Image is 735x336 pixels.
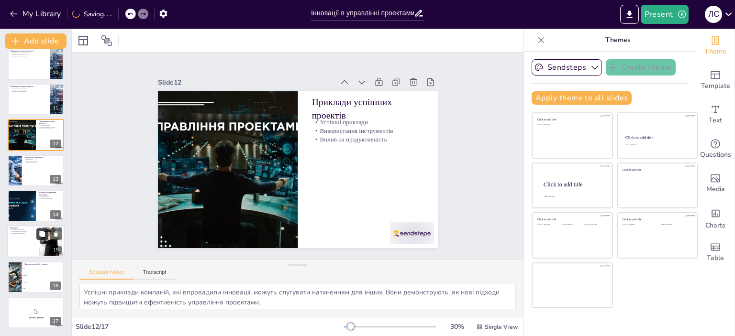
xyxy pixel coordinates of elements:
span: Questions [700,150,731,160]
div: Click to add text [537,124,606,126]
input: Insert title [311,6,414,20]
button: Л С [705,5,722,24]
p: Підсумки [10,227,36,229]
span: Lean [23,288,64,289]
button: Duplicate Slide [36,228,48,240]
span: Theme [704,46,726,57]
div: https://cdn.sendsteps.com/images/logo/sendsteps_logo_white.pnghttps://cdn.sendsteps.com/images/lo... [8,84,64,115]
p: Вплив на продуктивність [39,128,61,130]
div: Add ready made slides [696,63,735,98]
div: Add a table [696,235,735,270]
div: 16 [8,261,64,293]
span: PRINCE2 [23,281,64,282]
span: Text [709,115,722,126]
div: 30 % [445,322,468,331]
button: Create theme [606,59,676,76]
div: Click to add title [623,218,691,221]
div: Click to add title [625,135,689,140]
p: 5 [11,306,61,317]
div: 15 [7,226,65,258]
span: Charts [705,220,725,231]
p: Використання інструментів [39,126,61,128]
div: Click to add text [537,224,559,226]
p: Підвищення продуктивності [11,85,47,88]
div: 14 [50,210,61,219]
div: Click to add body [544,195,604,197]
div: 13 [50,175,61,184]
div: Change the overall theme [696,29,735,63]
div: https://cdn.sendsteps.com/images/logo/sendsteps_logo_white.pnghttps://cdn.sendsteps.com/images/lo... [8,190,64,222]
div: 17 [8,297,64,328]
p: Успішні приклади [323,127,428,180]
button: Transcript [134,269,176,280]
div: Click to add text [660,224,690,226]
div: 10 [8,48,64,79]
p: Адаптація до змін [39,199,61,201]
div: 17 [50,317,61,325]
div: 10 [50,68,61,77]
button: Sendsteps [532,59,602,76]
div: 15 [50,246,62,255]
p: Недостатня підготовка [24,160,61,162]
textarea: Успішні приклади компаній, які впровадили інновації, можуть слугувати натхненням для інших. Вони ... [79,283,516,309]
p: Зменшення часу виконання [11,87,47,89]
span: Table [707,253,724,263]
button: My Library [7,6,65,22]
p: Навчання новим навичкам [11,55,47,57]
div: Click to add text [584,224,606,226]
div: Get real-time input from your audience [696,132,735,166]
p: Themes [549,29,687,52]
div: 11 [50,104,61,112]
div: Slide 12 / 17 [76,322,344,331]
span: Media [706,184,725,195]
p: Майбутнє управління проектами [39,191,61,196]
div: Click to add title [544,181,605,187]
div: https://cdn.sendsteps.com/images/logo/sendsteps_logo_white.pnghttps://cdn.sendsteps.com/images/lo... [8,155,64,186]
p: Інтеграція технологій [39,197,61,199]
p: Приклади успішних проектів [39,120,61,125]
div: Click to add title [537,118,606,121]
button: Delete Slide [50,228,62,240]
span: Position [101,35,112,46]
button: Present [641,5,689,24]
p: Виклики та перешкоди [24,156,61,159]
button: Speaker Notes [79,269,134,280]
p: Успішні приклади [39,125,61,127]
p: Шукати нові можливості [10,233,36,235]
span: Waterfall [23,275,64,276]
div: Add text boxes [696,98,735,132]
div: Click to add text [625,144,689,146]
p: Підвищення продуктивності [10,231,36,233]
p: Зменшення часу виконання [11,52,47,54]
p: Обмежені ресурси [24,162,61,163]
p: Адаптація до інновацій [10,229,36,231]
div: 12 [50,140,61,148]
p: Поліпшення якості результатів [11,89,47,91]
span: Template [701,81,730,91]
div: Layout [76,33,91,48]
div: https://cdn.sendsteps.com/images/logo/sendsteps_logo_white.pnghttps://cdn.sendsteps.com/images/lo... [8,119,64,151]
div: Add images, graphics, shapes or video [696,166,735,201]
button: Apply theme to all slides [532,91,632,105]
div: Л С [705,6,722,23]
p: Навчання новим навичкам [11,91,47,93]
button: Add slide [5,33,67,49]
div: 16 [50,282,61,290]
strong: Готуємося до квізу! [28,317,44,319]
p: Вплив на продуктивність [315,143,421,196]
div: Slide 12 [198,28,363,108]
p: Приклади успішних проектів [324,107,437,176]
p: Опір змінам [24,158,61,160]
p: Використання інструментів [319,135,424,188]
p: Нові можливості [39,195,61,197]
p: Яка з методологій є гнучкою? [24,262,61,265]
div: Click to add text [561,224,582,226]
div: Click to add text [623,224,653,226]
div: Click to add title [537,218,606,221]
span: Single View [485,323,518,331]
p: Підвищення продуктивності [11,49,47,52]
button: Export to PowerPoint [620,5,639,24]
p: Поліпшення якості результатів [11,53,47,55]
div: Saving...... [72,10,112,19]
div: Click to add title [623,168,691,171]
